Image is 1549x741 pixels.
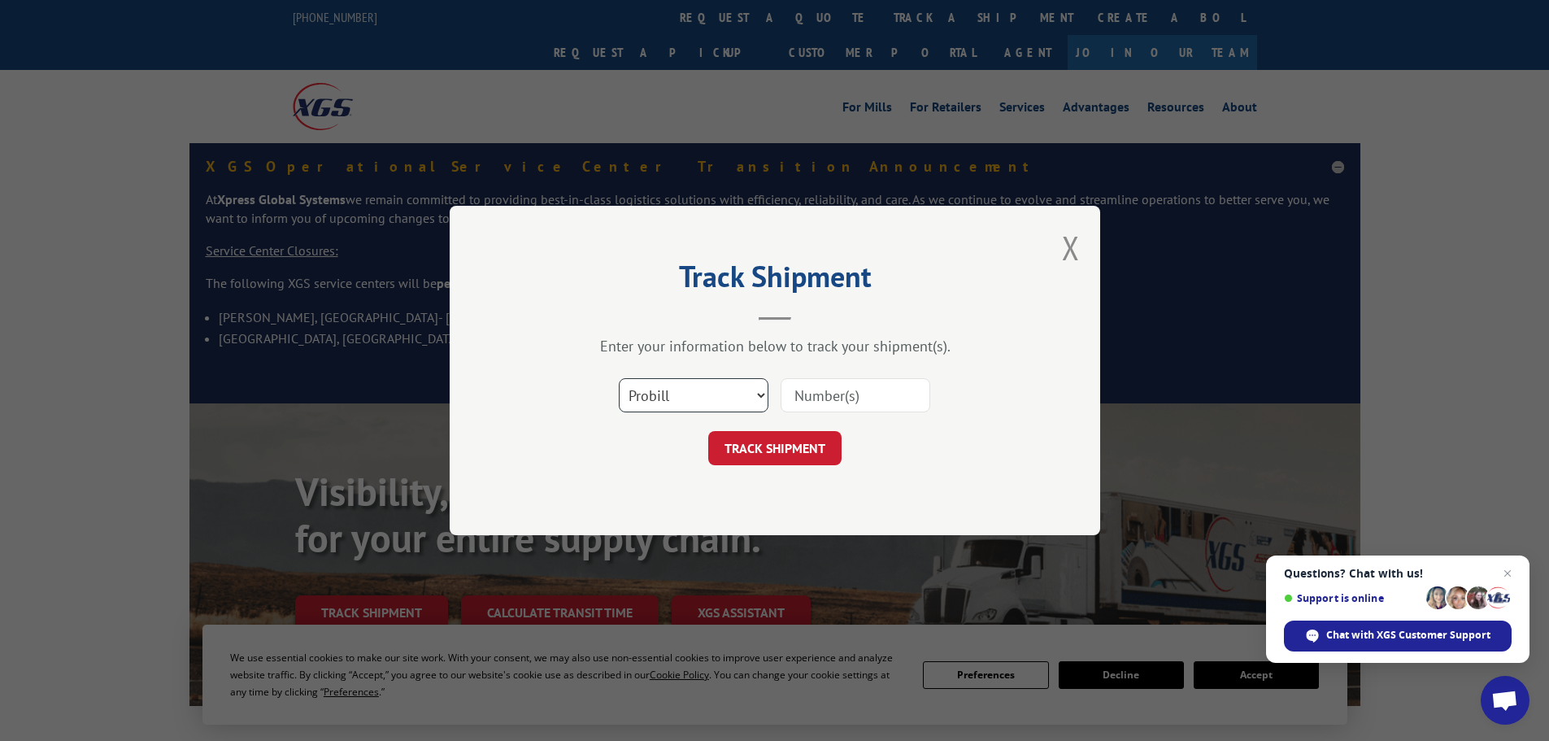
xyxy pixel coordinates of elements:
[708,431,842,465] button: TRACK SHIPMENT
[531,265,1019,296] h2: Track Shipment
[531,337,1019,355] div: Enter your information below to track your shipment(s).
[1284,621,1512,652] span: Chat with XGS Customer Support
[1481,676,1529,725] a: Open chat
[1062,226,1080,269] button: Close modal
[1284,567,1512,580] span: Questions? Chat with us!
[1284,592,1421,604] span: Support is online
[1326,628,1490,643] span: Chat with XGS Customer Support
[781,378,930,412] input: Number(s)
